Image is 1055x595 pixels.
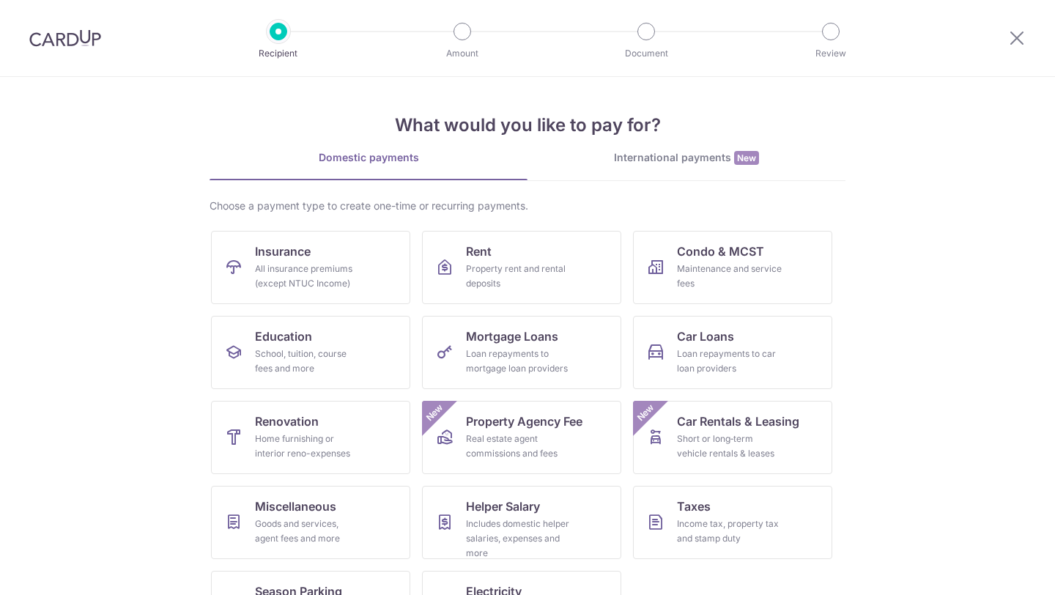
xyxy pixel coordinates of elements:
span: New [734,151,759,165]
div: International payments [527,150,845,166]
iframe: Opens a widget where you can find more information [960,551,1040,588]
a: RenovationHome furnishing or interior reno-expenses [211,401,410,474]
p: Amount [408,46,517,61]
div: Short or long‑term vehicle rentals & leases [677,432,782,461]
span: Rent [466,243,492,260]
a: Car Rentals & LeasingShort or long‑term vehicle rentals & leasesNew [633,401,832,474]
div: Property rent and rental deposits [466,262,571,291]
span: Renovation [255,413,319,430]
a: Helper SalaryIncludes domestic helper salaries, expenses and more [422,486,621,559]
div: Income tax, property tax and stamp duty [677,517,782,546]
div: Domestic payments [210,150,527,165]
span: Property Agency Fee [466,413,582,430]
div: Loan repayments to car loan providers [677,347,782,376]
div: School, tuition, course fees and more [255,347,360,376]
a: Mortgage LoansLoan repayments to mortgage loan providers [422,316,621,389]
a: RentProperty rent and rental deposits [422,231,621,304]
span: Condo & MCST [677,243,764,260]
p: Recipient [224,46,333,61]
div: All insurance premiums (except NTUC Income) [255,262,360,291]
span: Car Loans [677,328,734,345]
h4: What would you like to pay for? [210,112,845,138]
div: Home furnishing or interior reno-expenses [255,432,360,461]
a: TaxesIncome tax, property tax and stamp duty [633,486,832,559]
div: Goods and services, agent fees and more [255,517,360,546]
span: Insurance [255,243,311,260]
span: Education [255,328,312,345]
span: Mortgage Loans [466,328,558,345]
div: Real estate agent commissions and fees [466,432,571,461]
div: Maintenance and service fees [677,262,782,291]
span: Helper Salary [466,498,540,515]
span: New [423,401,447,425]
div: Includes domestic helper salaries, expenses and more [466,517,571,561]
div: Loan repayments to mortgage loan providers [466,347,571,376]
a: InsuranceAll insurance premiums (except NTUC Income) [211,231,410,304]
a: Property Agency FeeReal estate agent commissions and feesNew [422,401,621,474]
div: Choose a payment type to create one-time or recurring payments. [210,199,845,213]
p: Document [592,46,700,61]
p: Review [777,46,885,61]
a: EducationSchool, tuition, course fees and more [211,316,410,389]
span: Taxes [677,498,711,515]
a: Car LoansLoan repayments to car loan providers [633,316,832,389]
a: Condo & MCSTMaintenance and service fees [633,231,832,304]
span: Car Rentals & Leasing [677,413,799,430]
a: MiscellaneousGoods and services, agent fees and more [211,486,410,559]
img: CardUp [29,29,101,47]
span: New [634,401,658,425]
span: Miscellaneous [255,498,336,515]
